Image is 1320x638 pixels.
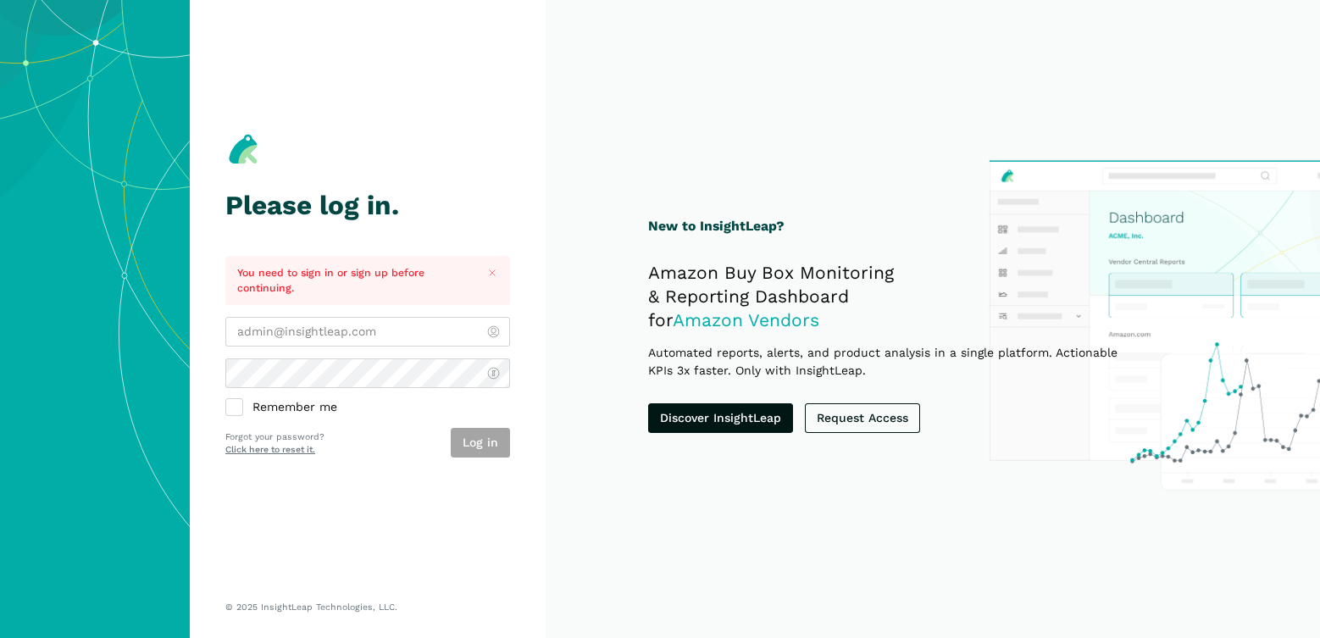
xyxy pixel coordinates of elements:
label: Remember me [225,400,510,416]
span: Amazon Vendors [673,309,819,330]
p: Automated reports, alerts, and product analysis in a single platform. Actionable KPIs 3x faster. ... [648,344,1144,380]
h2: Amazon Buy Box Monitoring & Reporting Dashboard for [648,261,1144,332]
p: © 2025 InsightLeap Technologies, LLC. [225,602,510,613]
a: Request Access [805,403,920,433]
h1: New to InsightLeap? [648,216,1144,237]
a: Discover InsightLeap [648,403,793,433]
p: You need to sign in or sign up before continuing. [237,265,470,297]
h1: Please log in. [225,191,510,220]
button: Close [482,262,503,283]
p: Forgot your password? [225,430,324,444]
a: Click here to reset it. [225,444,315,455]
input: admin@insightleap.com [225,317,510,347]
